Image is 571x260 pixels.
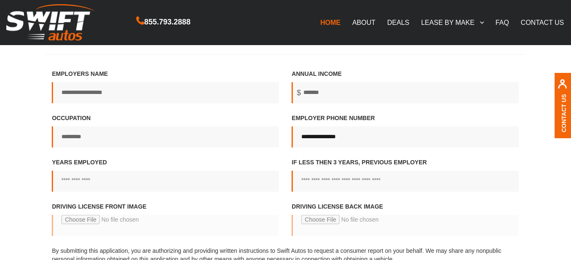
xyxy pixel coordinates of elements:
a: Contact Us [560,94,567,132]
label: Driving license back image [292,202,519,244]
input: Occupation [52,126,279,147]
span: 855.793.2888 [144,16,191,28]
input: Annual income [292,82,519,103]
a: DEALS [381,13,415,31]
a: 855.793.2888 [136,19,191,26]
a: CONTACT US [515,13,570,31]
a: FAQ [490,13,515,31]
input: If less then 3 years, Previous employer [292,171,519,192]
input: Employer phone number [292,126,519,147]
a: HOME [314,13,346,31]
label: Years employed [52,158,279,192]
label: If less then 3 years, Previous employer [292,158,519,192]
input: Years employed [52,171,279,192]
img: Swift Autos [6,4,95,41]
label: Employer phone number [292,114,519,147]
label: Driving License front image [52,202,279,244]
a: ABOUT [346,13,381,31]
input: Employers name [52,82,279,103]
label: Occupation [52,114,279,147]
img: contact us, iconuser [558,79,567,94]
label: Employers name [52,70,279,103]
a: LEASE BY MAKE [415,13,490,31]
input: Driving License front image [52,215,279,236]
label: Annual income [292,70,519,103]
input: Driving license back image [292,215,519,236]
